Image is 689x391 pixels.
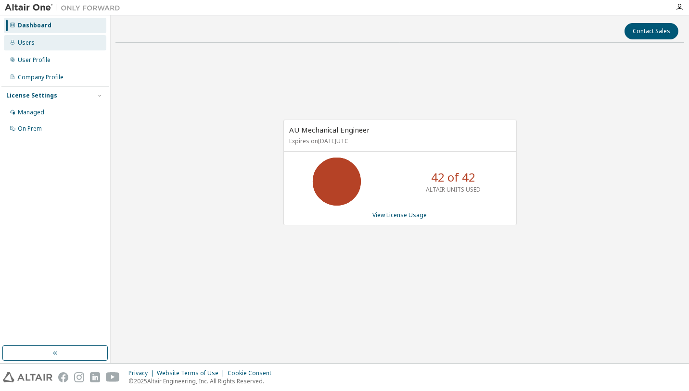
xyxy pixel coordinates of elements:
p: © 2025 Altair Engineering, Inc. All Rights Reserved. [128,377,277,385]
div: License Settings [6,92,57,99]
img: linkedin.svg [90,372,100,382]
p: ALTAIR UNITS USED [426,185,481,194]
span: AU Mechanical Engineer [290,125,370,134]
img: facebook.svg [58,372,68,382]
div: Managed [18,109,44,116]
button: Contact Sales [625,23,678,39]
div: Company Profile [18,73,64,81]
img: instagram.svg [74,372,84,382]
img: youtube.svg [106,372,120,382]
div: Dashboard [18,22,51,29]
div: On Prem [18,125,42,133]
a: View License Usage [373,211,427,219]
div: Cookie Consent [228,369,277,377]
div: User Profile [18,56,51,64]
p: Expires on [DATE] UTC [290,137,508,145]
div: Privacy [128,369,157,377]
img: Altair One [5,3,125,12]
div: Users [18,39,35,47]
div: Website Terms of Use [157,369,228,377]
img: altair_logo.svg [3,372,52,382]
p: 42 of 42 [431,169,475,185]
